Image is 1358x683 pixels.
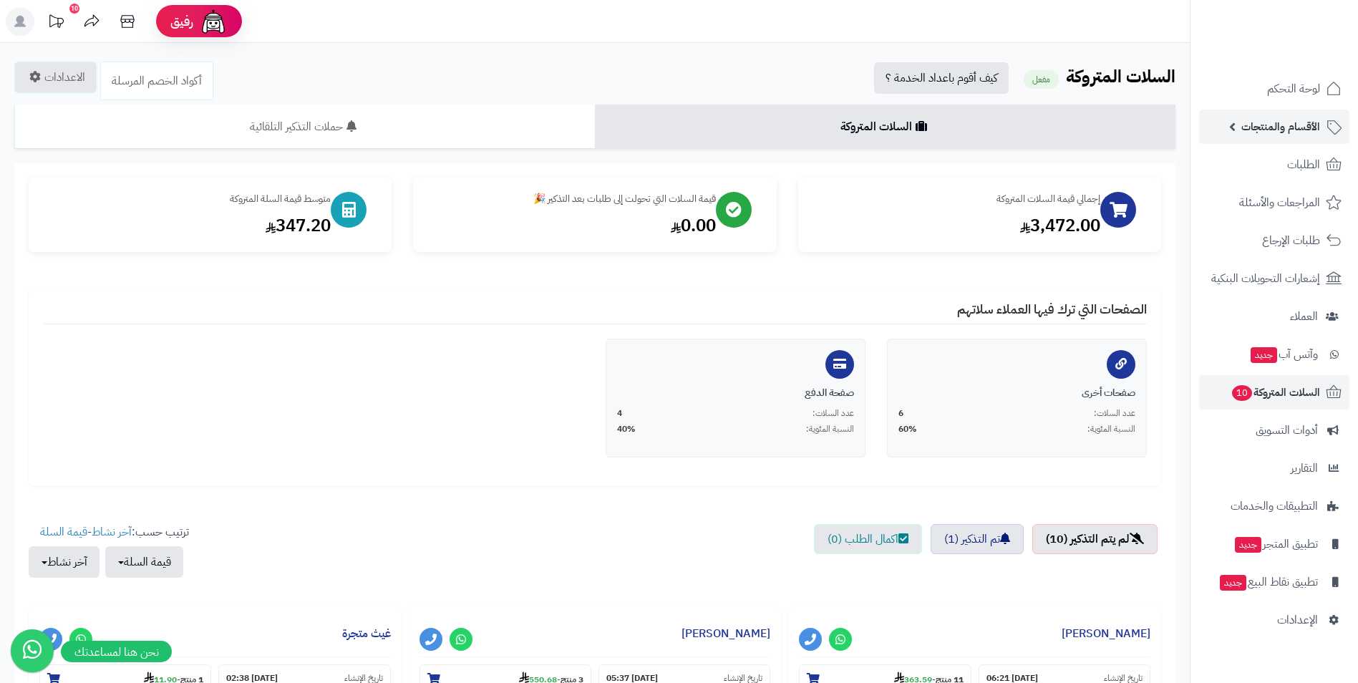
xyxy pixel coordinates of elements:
[105,546,183,578] button: قيمة السلة
[1032,524,1158,554] a: لم يتم التذكير (10)
[1287,155,1320,175] span: الطلبات
[1199,223,1349,258] a: طلبات الإرجاع
[1199,451,1349,485] a: التقارير
[1232,385,1252,401] span: 10
[682,625,770,642] a: [PERSON_NAME]
[1241,117,1320,137] span: الأقسام والمنتجات
[1290,306,1318,326] span: العملاء
[1239,193,1320,213] span: المراجعات والأسئلة
[814,524,922,554] a: اكمال الطلب (0)
[14,105,595,149] a: حملات التذكير التلقائية
[14,62,97,93] a: الاعدادات
[427,213,715,238] div: 0.00
[806,423,854,435] span: النسبة المئوية:
[931,524,1024,554] a: تم التذكير (1)
[1199,261,1349,296] a: إشعارات التحويلات البنكية
[1262,231,1320,251] span: طلبات الإرجاع
[1066,64,1175,89] b: السلات المتروكة
[92,523,132,541] a: آخر نشاط
[1291,458,1318,478] span: التقارير
[1231,382,1320,402] span: السلات المتروكة
[43,213,331,238] div: 347.20
[1199,299,1349,334] a: العملاء
[1199,413,1349,447] a: أدوات التسويق
[29,524,189,578] ul: ترتيب حسب: -
[1211,268,1320,289] span: إشعارات التحويلات البنكية
[170,13,193,30] span: رفيق
[1199,185,1349,220] a: المراجعات والأسئلة
[617,423,636,435] span: 40%
[1199,337,1349,372] a: وآتس آبجديد
[1024,70,1059,89] small: مفعل
[1256,420,1318,440] span: أدوات التسويق
[1199,147,1349,182] a: الطلبات
[40,523,87,541] a: قيمة السلة
[100,62,213,100] a: أكواد الخصم المرسلة
[898,407,903,420] span: 6
[38,7,74,39] a: تحديثات المنصة
[1199,565,1349,599] a: تطبيق نقاط البيعجديد
[1261,37,1344,67] img: logo-2.png
[1220,575,1246,591] span: جديد
[1094,407,1135,420] span: عدد السلات:
[1235,537,1261,553] span: جديد
[1199,72,1349,106] a: لوحة التحكم
[595,105,1175,149] a: السلات المتروكة
[1199,527,1349,561] a: تطبيق المتجرجديد
[1218,572,1318,592] span: تطبيق نقاط البيع
[874,62,1009,94] a: كيف أقوم باعداد الخدمة ؟
[199,7,228,36] img: ai-face.png
[1277,610,1318,630] span: الإعدادات
[813,192,1100,206] div: إجمالي قيمة السلات المتروكة
[1251,347,1277,363] span: جديد
[898,423,917,435] span: 60%
[617,386,854,400] div: صفحة الدفع
[1062,625,1150,642] a: [PERSON_NAME]
[1199,489,1349,523] a: التطبيقات والخدمات
[342,625,391,642] a: غيث متجرة
[898,386,1135,400] div: صفحات أخرى
[43,302,1147,324] h4: الصفحات التي ترك فيها العملاء سلاتهم
[43,192,331,206] div: متوسط قيمة السلة المتروكة
[69,4,79,14] div: 10
[1231,496,1318,516] span: التطبيقات والخدمات
[617,407,622,420] span: 4
[1199,603,1349,637] a: الإعدادات
[813,213,1100,238] div: 3,472.00
[427,192,715,206] div: قيمة السلات التي تحولت إلى طلبات بعد التذكير 🎉
[1249,344,1318,364] span: وآتس آب
[1233,534,1318,554] span: تطبيق المتجر
[1267,79,1320,99] span: لوحة التحكم
[1087,423,1135,435] span: النسبة المئوية:
[813,407,854,420] span: عدد السلات:
[29,546,100,578] button: آخر نشاط
[1199,375,1349,410] a: السلات المتروكة10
